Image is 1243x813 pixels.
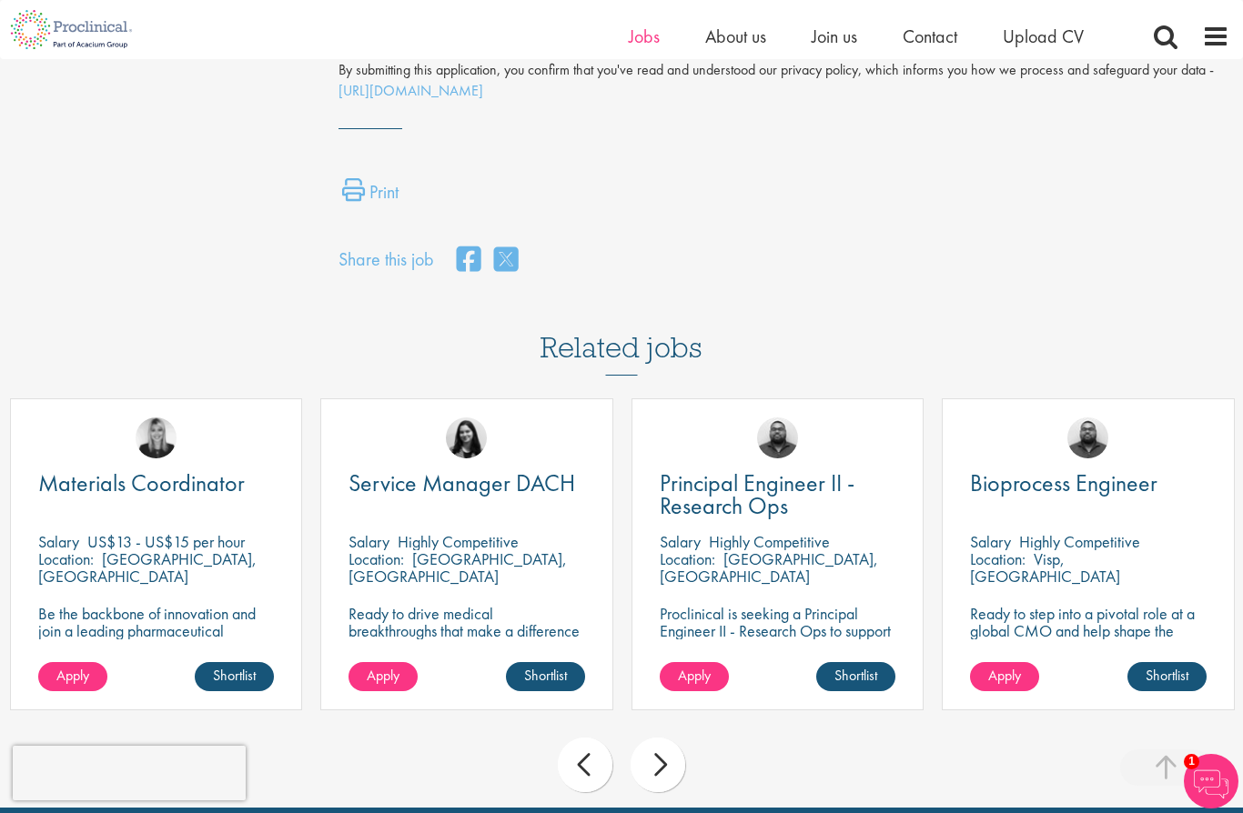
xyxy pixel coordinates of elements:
a: Upload CV [1003,25,1084,48]
a: Join us [812,25,857,48]
h3: Related jobs [541,286,702,376]
img: Chatbot [1184,754,1238,808]
a: About us [705,25,766,48]
span: 1 [1184,754,1199,769]
span: Salary [970,531,1011,552]
a: Service Manager DACH [349,472,585,495]
p: By submitting this application, you confirm that you've read and understood our privacy policy, w... [339,60,1230,102]
span: Location: [349,548,404,569]
div: next [631,738,685,792]
a: Bioprocess Engineer [970,472,1207,495]
span: Apply [367,666,399,685]
span: Location: [38,548,94,569]
p: [GEOGRAPHIC_DATA], [GEOGRAPHIC_DATA] [660,548,878,587]
p: Highly Competitive [398,531,519,552]
a: Shortlist [1127,662,1207,691]
a: Principal Engineer II - Research Ops [660,472,896,517]
span: Salary [349,531,389,552]
p: Proclinical is seeking a Principal Engineer II - Research Ops to support external engineering pro... [660,605,896,691]
a: Apply [970,662,1039,691]
p: Ready to drive medical breakthroughs that make a difference in this service manager position? [349,605,585,657]
a: Shortlist [816,662,895,691]
span: Apply [56,666,89,685]
a: share on facebook [457,241,480,280]
p: Highly Competitive [1019,531,1140,552]
p: Ready to step into a pivotal role at a global CMO and help shape the future of healthcare manufac... [970,605,1207,657]
a: Apply [660,662,729,691]
span: Bioprocess Engineer [970,467,1157,498]
label: Share this job [339,246,434,273]
p: Visp, [GEOGRAPHIC_DATA] [970,548,1120,587]
span: Service Manager DACH [349,467,575,498]
a: Materials Coordinator [38,472,275,495]
span: Principal Engineer II - Research Ops [660,467,854,521]
span: Salary [38,531,79,552]
a: [URL][DOMAIN_NAME] [339,81,483,100]
img: Ashley Bennett [1067,417,1108,458]
p: [GEOGRAPHIC_DATA], [GEOGRAPHIC_DATA] [38,548,257,587]
span: Apply [678,666,711,685]
a: Apply [38,662,107,691]
img: Janelle Jones [136,417,177,458]
span: Apply [988,666,1021,685]
a: Shortlist [195,662,274,691]
a: Shortlist [506,662,585,691]
div: prev [558,738,612,792]
p: Highly Competitive [709,531,830,552]
img: Indre Stankeviciute [446,417,487,458]
p: US$13 - US$15 per hour [87,531,245,552]
span: Location: [970,548,1026,569]
img: Ashley Bennett [757,417,798,458]
a: Contact [903,25,957,48]
a: share on twitter [494,241,518,280]
span: Location: [660,548,715,569]
a: Jobs [629,25,660,48]
span: Salary [660,531,701,552]
span: Materials Coordinator [38,467,245,498]
a: Print [342,178,399,215]
a: Apply [349,662,418,691]
p: Be the backbone of innovation and join a leading pharmaceutical company to help keep life-changin... [38,605,275,674]
p: [GEOGRAPHIC_DATA], [GEOGRAPHIC_DATA] [349,548,567,587]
